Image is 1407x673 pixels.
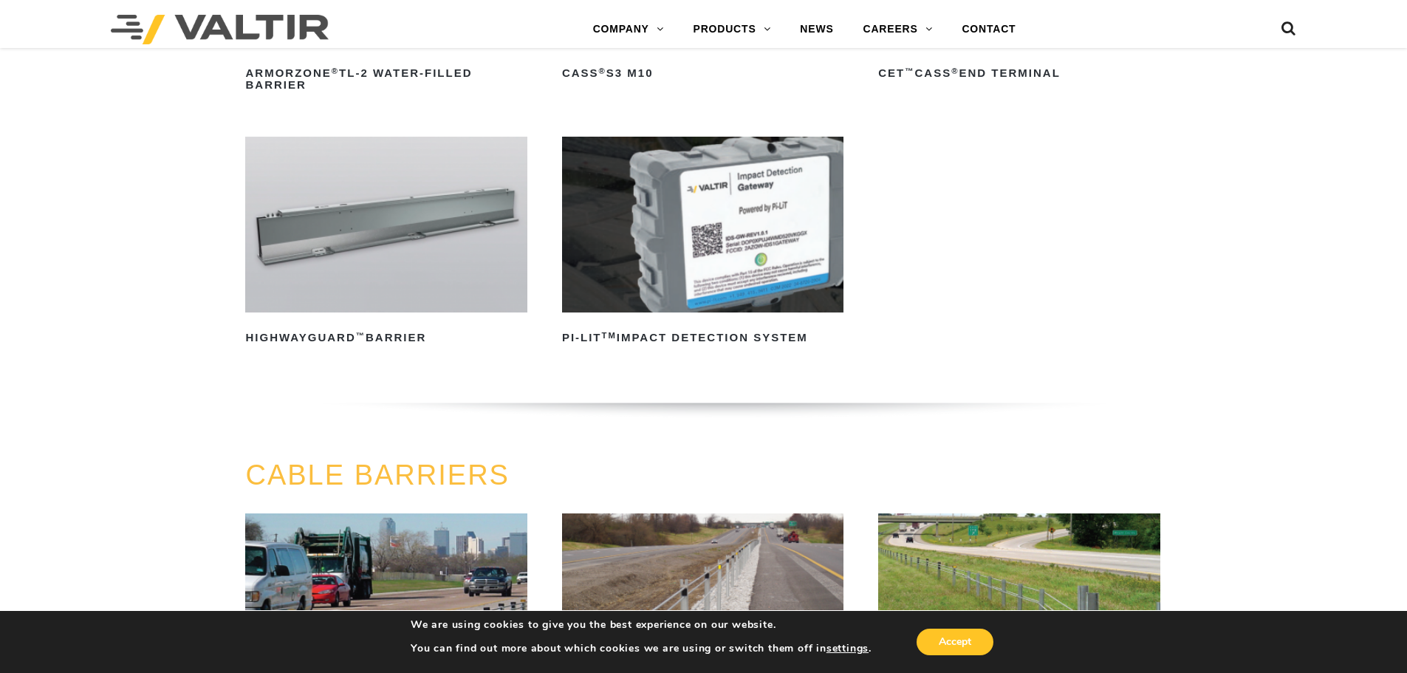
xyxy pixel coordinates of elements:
a: COMPANY [578,15,679,44]
h2: CET CASS End Terminal [878,61,1160,85]
a: CAREERS [849,15,948,44]
sup: ® [951,66,959,75]
button: settings [826,642,869,655]
h2: CASS S3 M10 [562,61,843,85]
img: Valtir [111,15,329,44]
button: Accept [917,629,993,655]
a: CONTACT [947,15,1030,44]
a: PRODUCTS [679,15,786,44]
a: HighwayGuard™Barrier [245,137,527,349]
a: PI-LITTMImpact Detection System [562,137,843,349]
sup: ® [599,66,606,75]
h2: ArmorZone TL-2 Water-Filled Barrier [245,61,527,97]
sup: ™ [905,66,914,75]
h2: PI-LIT Impact Detection System [562,326,843,349]
sup: ™ [356,331,366,340]
sup: TM [602,331,617,340]
h2: HighwayGuard Barrier [245,326,527,349]
a: NEWS [785,15,848,44]
sup: ® [332,66,339,75]
p: We are using cookies to give you the best experience on our website. [411,618,872,632]
p: You can find out more about which cookies we are using or switch them off in . [411,642,872,655]
a: CABLE BARRIERS [245,460,509,491]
